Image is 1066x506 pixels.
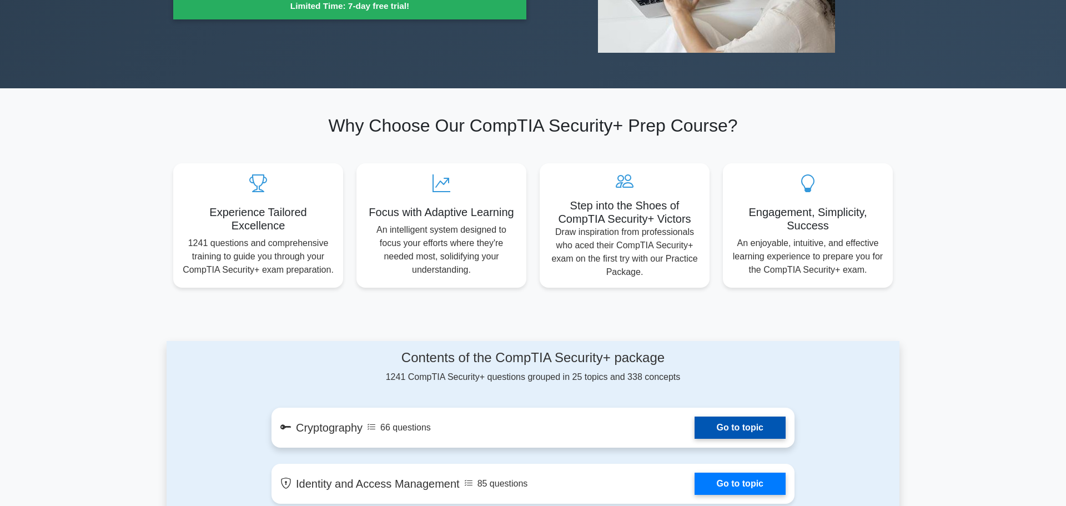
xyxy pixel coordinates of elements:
h5: Step into the Shoes of CompTIA Security+ Victors [549,199,701,226]
p: An intelligent system designed to focus your efforts where they're needed most, solidifying your ... [365,223,517,277]
h5: Focus with Adaptive Learning [365,206,517,219]
p: An enjoyable, intuitive, and effective learning experience to prepare you for the CompTIA Securit... [732,237,884,277]
a: Go to topic [695,473,786,495]
div: 1241 CompTIA Security+ questions grouped in 25 topics and 338 concepts [271,350,795,384]
h2: Why Choose Our CompTIA Security+ Prep Course? [173,115,893,136]
h5: Engagement, Simplicity, Success [732,206,884,232]
a: Go to topic [695,417,786,439]
h5: Experience Tailored Excellence [182,206,334,232]
p: Draw inspiration from professionals who aced their CompTIA Security+ exam on the first try with o... [549,226,701,279]
p: 1241 questions and comprehensive training to guide you through your CompTIA Security+ exam prepar... [182,237,334,277]
h4: Contents of the CompTIA Security+ package [271,350,795,366]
